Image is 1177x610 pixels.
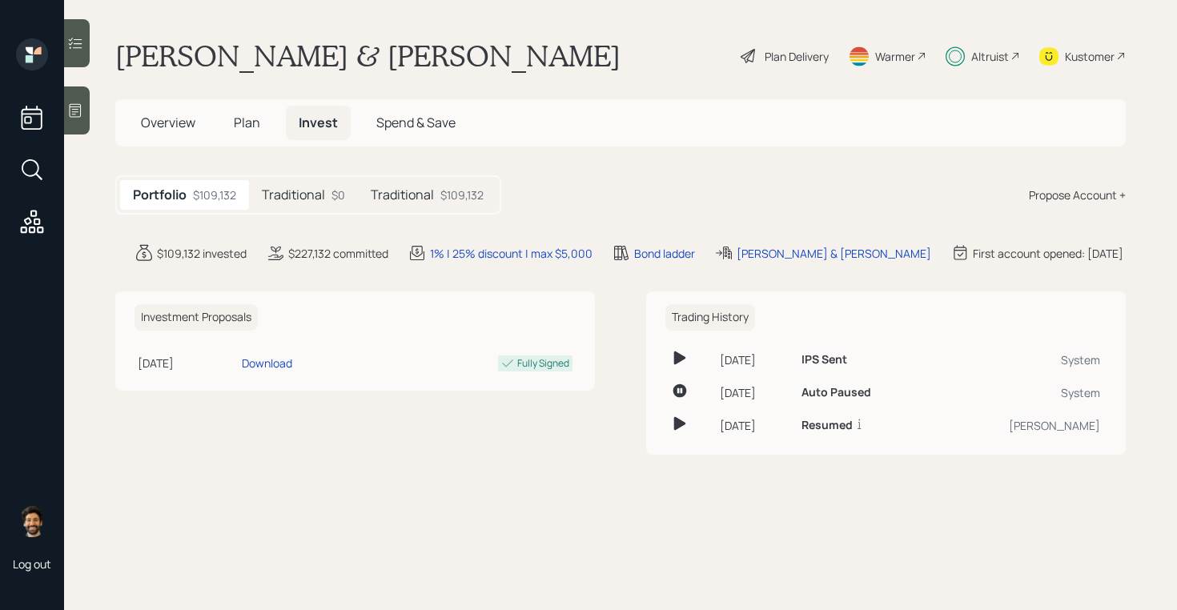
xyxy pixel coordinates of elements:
[665,304,755,331] h6: Trading History
[720,384,789,401] div: [DATE]
[138,355,235,371] div: [DATE]
[634,245,695,262] div: Bond ladder
[517,356,569,371] div: Fully Signed
[939,417,1100,434] div: [PERSON_NAME]
[376,114,456,131] span: Spend & Save
[973,245,1123,262] div: First account opened: [DATE]
[115,38,621,74] h1: [PERSON_NAME] & [PERSON_NAME]
[801,353,847,367] h6: IPS Sent
[875,48,915,65] div: Warmer
[720,417,789,434] div: [DATE]
[13,556,51,572] div: Log out
[242,355,292,371] div: Download
[141,114,195,131] span: Overview
[1029,187,1126,203] div: Propose Account +
[262,187,325,203] h5: Traditional
[299,114,338,131] span: Invest
[331,187,345,203] div: $0
[193,187,236,203] div: $109,132
[737,245,931,262] div: [PERSON_NAME] & [PERSON_NAME]
[430,245,593,262] div: 1% | 25% discount | max $5,000
[939,384,1100,401] div: System
[939,351,1100,368] div: System
[720,351,789,368] div: [DATE]
[1065,48,1115,65] div: Kustomer
[971,48,1009,65] div: Altruist
[801,386,871,399] h6: Auto Paused
[801,419,853,432] h6: Resumed
[765,48,829,65] div: Plan Delivery
[157,245,247,262] div: $109,132 invested
[440,187,484,203] div: $109,132
[288,245,388,262] div: $227,132 committed
[135,304,258,331] h6: Investment Proposals
[371,187,434,203] h5: Traditional
[133,187,187,203] h5: Portfolio
[234,114,260,131] span: Plan
[16,505,48,537] img: eric-schwartz-headshot.png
